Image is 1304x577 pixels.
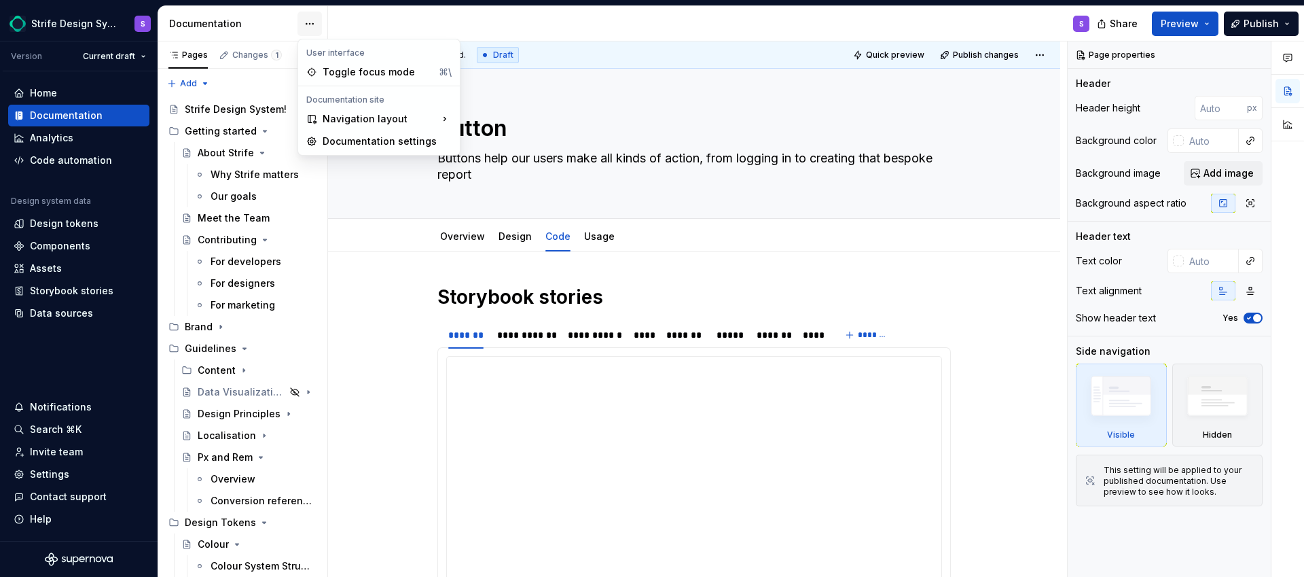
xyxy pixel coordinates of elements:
div: Toggle focus mode [323,65,433,79]
div: Navigation layout [301,108,457,130]
div: ⌘\ [439,65,452,79]
div: Documentation site [301,94,457,105]
div: Documentation settings [323,135,452,148]
div: User interface [301,48,457,58]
